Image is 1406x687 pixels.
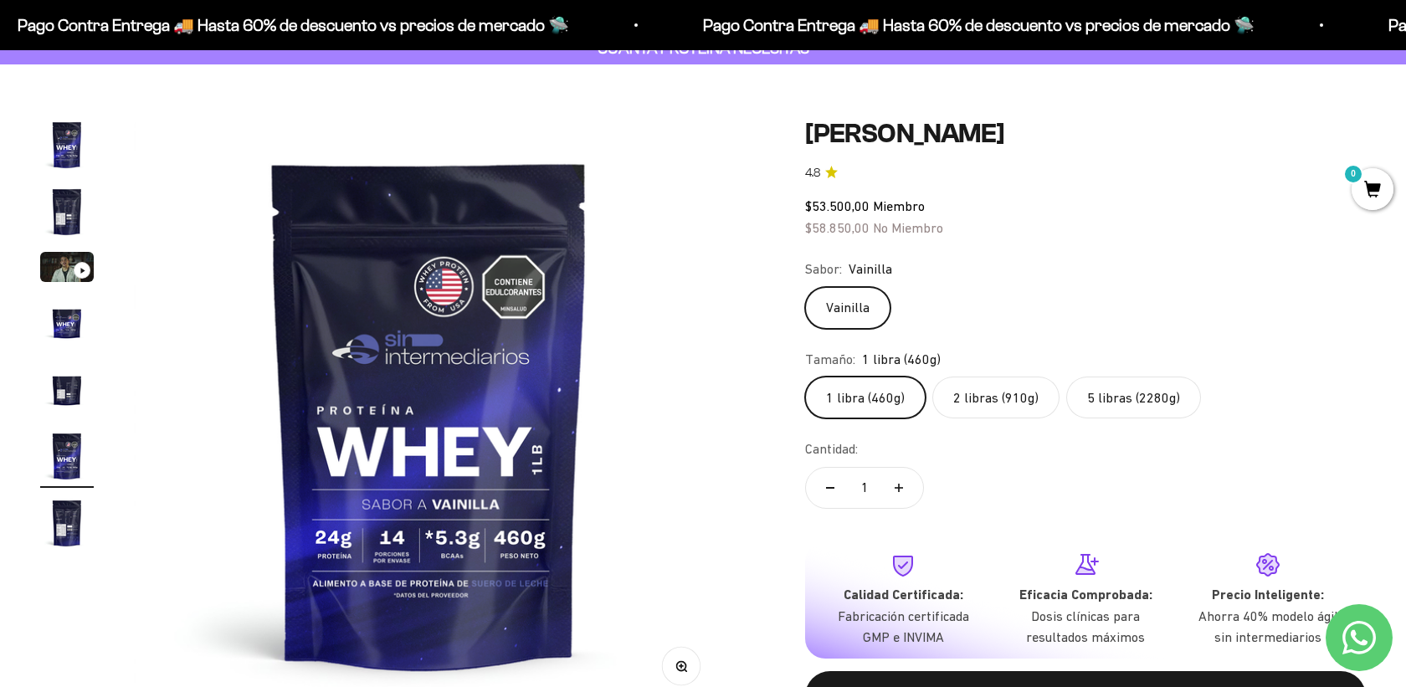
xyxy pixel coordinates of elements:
[825,606,981,649] p: Fabricación certificada GMP e INVIMA
[805,164,820,182] span: 4.8
[40,118,94,172] img: Proteína Whey - Vainilla
[40,496,94,555] button: Ir al artículo 7
[40,295,94,349] img: Proteína Whey - Vainilla
[1008,606,1163,649] p: Dosis clínicas para resultados máximos
[805,118,1366,150] h1: [PERSON_NAME]
[40,118,94,177] button: Ir al artículo 1
[875,468,923,508] button: Aumentar cantidad
[805,438,858,460] label: Cantidad:
[806,468,854,508] button: Reducir cantidad
[697,12,1249,38] p: Pago Contra Entrega 🚚 Hasta 60% de descuento vs precios de mercado 🛸
[1019,587,1152,602] strong: Eficacia Comprobada:
[805,164,1366,182] a: 4.84.8 de 5.0 estrellas
[844,587,963,602] strong: Calidad Certificada:
[40,362,94,421] button: Ir al artículo 5
[40,185,94,238] img: Proteína Whey - Vainilla
[805,259,842,280] legend: Sabor:
[862,349,941,371] span: 1 libra (460g)
[805,220,870,235] span: $58.850,00
[1343,164,1363,184] mark: 0
[805,349,855,371] legend: Tamaño:
[40,295,94,354] button: Ir al artículo 4
[873,198,925,213] span: Miembro
[40,496,94,550] img: Proteína Whey - Vainilla
[1212,587,1324,602] strong: Precio Inteligente:
[1190,606,1346,649] p: Ahorra 40% modelo ágil sin intermediarios
[805,198,870,213] span: $53.500,00
[1352,182,1393,200] a: 0
[12,12,563,38] p: Pago Contra Entrega 🚚 Hasta 60% de descuento vs precios de mercado 🛸
[40,362,94,416] img: Proteína Whey - Vainilla
[40,252,94,287] button: Ir al artículo 3
[873,220,943,235] span: No Miembro
[40,429,94,488] button: Ir al artículo 6
[40,185,94,244] button: Ir al artículo 2
[849,259,892,280] span: Vainilla
[40,429,94,483] img: Proteína Whey - Vainilla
